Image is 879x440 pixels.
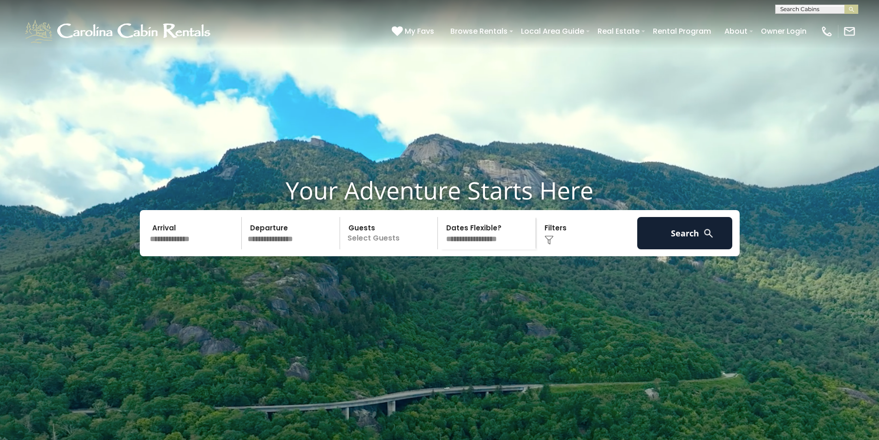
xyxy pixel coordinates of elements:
[720,23,752,39] a: About
[648,23,716,39] a: Rental Program
[703,228,714,239] img: search-regular-white.png
[593,23,644,39] a: Real Estate
[516,23,589,39] a: Local Area Guide
[637,217,733,249] button: Search
[7,176,872,205] h1: Your Adventure Starts Here
[843,25,856,38] img: mail-regular-white.png
[756,23,811,39] a: Owner Login
[343,217,438,249] p: Select Guests
[544,235,554,245] img: filter--v1.png
[23,18,215,45] img: White-1-1-2.png
[405,25,434,37] span: My Favs
[446,23,512,39] a: Browse Rentals
[820,25,833,38] img: phone-regular-white.png
[392,25,437,37] a: My Favs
